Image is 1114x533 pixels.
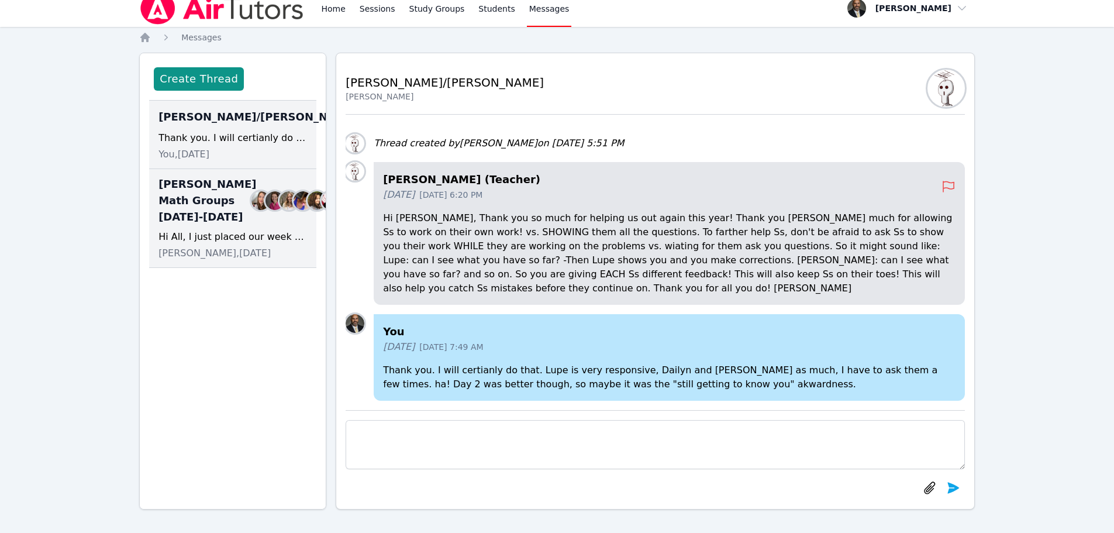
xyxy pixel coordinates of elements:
nav: Breadcrumb [139,32,975,43]
span: Messages [529,3,570,15]
div: Thread created by [PERSON_NAME] on [DATE] 5:51 PM [374,136,624,150]
img: Rebecca Miller [265,191,284,210]
span: Messages [181,33,222,42]
span: [DATE] 7:49 AM [419,341,483,353]
span: [DATE] [383,340,415,354]
div: Thank you. I will certianly do that. Lupe is very responsive, Dailyn and [PERSON_NAME] as much, I... [158,131,307,145]
div: Hi All, I just placed our week #1 exit slip scores/work up. Please take a look at the pacing [URL... [158,230,307,244]
span: [DATE] 6:20 PM [419,189,482,201]
img: Joyce Law [346,134,364,153]
button: Create Thread [154,67,244,91]
img: Sandra Davis [280,191,298,210]
img: Alexis Asiama [294,191,312,210]
img: Sarah Benzinger [251,191,270,210]
h4: You [383,324,956,340]
img: Bernard Estephan [346,314,364,333]
a: Messages [181,32,222,43]
span: [PERSON_NAME] Math Groups [DATE]-[DATE] [158,176,256,225]
span: [DATE] [383,188,415,202]
div: [PERSON_NAME] Math Groups [DATE]-[DATE]Sarah BenzingerRebecca MillerSandra DavisAlexis AsiamaDian... [149,169,316,268]
span: You, [DATE] [158,147,209,161]
span: [PERSON_NAME]/[PERSON_NAME] [158,109,358,125]
img: Joyce Law [346,162,364,181]
img: Joyce Law [927,70,965,107]
div: [PERSON_NAME]/[PERSON_NAME]Joyce LawThank you. I will certianly do that. Lupe is very responsive,... [149,101,316,169]
p: Hi [PERSON_NAME], Thank you so much for helping us out again this year! Thank you [PERSON_NAME] m... [383,211,956,295]
span: [PERSON_NAME], [DATE] [158,246,271,260]
img: Diana Carle [308,191,326,210]
p: Thank you. I will certianly do that. Lupe is very responsive, Dailyn and [PERSON_NAME] as much, I... [383,363,956,391]
h2: [PERSON_NAME]/[PERSON_NAME] [346,74,544,91]
h4: [PERSON_NAME] (Teacher) [383,171,941,188]
div: [PERSON_NAME] [346,91,544,102]
img: Johnicia Haynes [322,191,340,210]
